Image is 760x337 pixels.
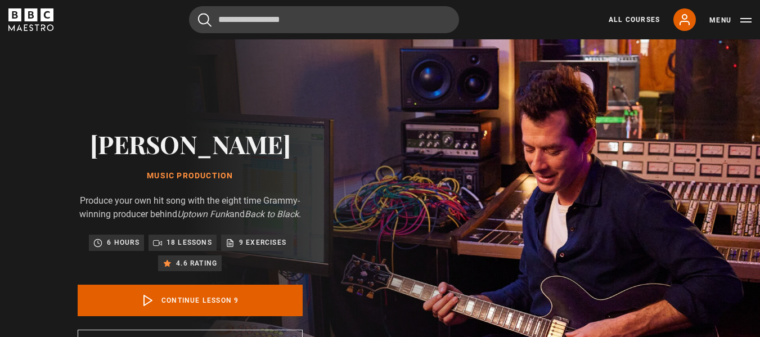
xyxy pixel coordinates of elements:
[177,209,230,219] i: Uptown Funk
[245,209,299,219] i: Back to Black
[176,258,217,269] p: 4.6 rating
[189,6,459,33] input: Search
[78,194,303,221] p: Produce your own hit song with the eight time Grammy-winning producer behind and .
[107,237,139,248] p: 6 hours
[78,172,303,181] h1: Music Production
[198,13,212,27] button: Submit the search query
[78,129,303,158] h2: [PERSON_NAME]
[239,237,286,248] p: 9 exercises
[609,15,660,25] a: All Courses
[709,15,752,26] button: Toggle navigation
[78,285,303,316] a: Continue lesson 9
[167,237,212,248] p: 18 lessons
[8,8,53,31] svg: BBC Maestro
